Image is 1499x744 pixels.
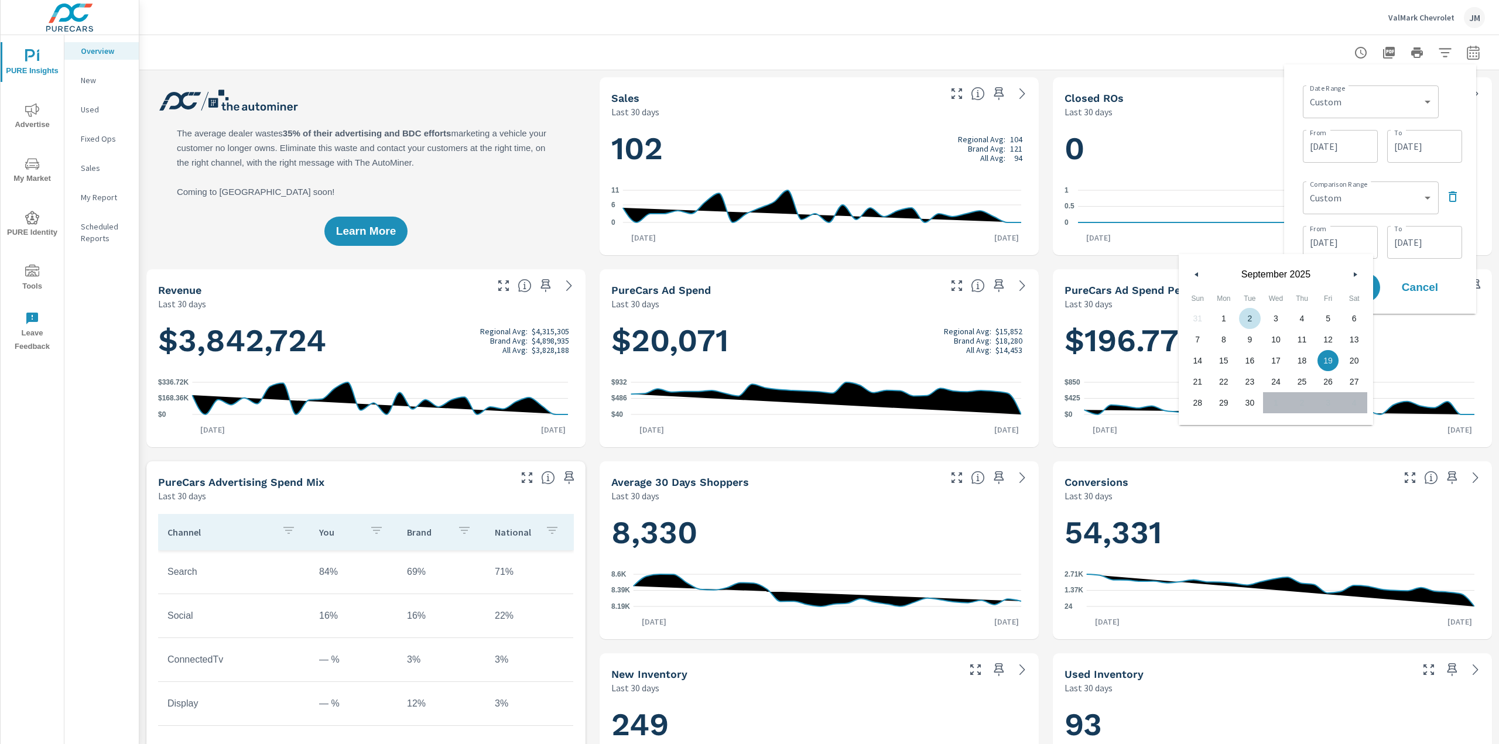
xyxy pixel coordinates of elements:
text: 0 [1065,218,1069,227]
p: Last 30 days [611,681,659,695]
span: Save this to your personalized report [990,660,1008,679]
td: 16% [398,601,485,630]
p: Last 30 days [158,489,206,503]
p: Sales [81,162,129,174]
span: 14 [1193,350,1202,371]
button: 30 [1237,392,1263,413]
span: 9 [1247,329,1252,350]
button: 5 [1315,308,1341,329]
td: 12% [398,689,485,718]
h1: 54,331 [1065,513,1480,553]
td: 69% [398,557,485,587]
span: 25 [1298,371,1307,392]
div: Fixed Ops [64,130,139,148]
span: Wed [1263,289,1289,308]
span: 13 [1350,329,1359,350]
button: 28 [1185,392,1211,413]
p: 121 [1010,144,1022,153]
text: $486 [611,395,627,403]
span: Sat [1341,289,1367,308]
text: $850 [1065,378,1080,386]
span: Learn More [336,226,396,236]
span: 19 [1323,350,1333,371]
span: The number of dealer-specified goals completed by a visitor. [Source: This data is provided by th... [1424,471,1438,485]
p: All Avg: [966,345,991,355]
span: PURE Insights [4,49,60,78]
h5: New Inventory [611,668,687,680]
text: $932 [611,378,627,386]
p: You [319,526,360,538]
div: Used [64,101,139,118]
span: Save this to your personalized report [1443,468,1462,487]
a: See more details in report [1013,276,1032,295]
span: Tue [1237,289,1263,308]
td: 71% [485,557,573,587]
span: Mon [1211,289,1237,308]
h5: PureCars Ad Spend [611,284,711,296]
button: 21 [1185,371,1211,392]
text: $425 [1065,395,1080,403]
span: Advertise [4,103,60,132]
a: See more details in report [560,276,579,295]
span: 20 [1350,350,1359,371]
p: ValMark Chevrolet [1388,12,1454,23]
text: 0.5 [1065,203,1074,211]
button: 11 [1289,329,1315,350]
button: 2 [1237,308,1263,329]
span: 11 [1298,329,1307,350]
h5: Revenue [158,284,201,296]
p: [DATE] [623,232,664,244]
text: $336.72K [158,378,189,386]
button: Apply Filters [1433,41,1457,64]
button: 20 [1341,350,1367,371]
a: See more details in report [1466,660,1485,679]
td: 84% [310,557,398,587]
div: Scheduled Reports [64,218,139,247]
span: 5 [1326,308,1330,329]
button: 17 [1263,350,1289,371]
p: My Report [81,191,129,203]
p: [DATE] [533,424,574,436]
span: 3 [1274,308,1278,329]
button: Make Fullscreen [1401,468,1419,487]
td: — % [310,645,398,674]
span: 12 [1323,329,1333,350]
button: 29 [1211,392,1237,413]
text: $0 [158,410,166,419]
p: $3,828,188 [532,345,569,355]
span: PURE Identity [4,211,60,239]
button: 15 [1211,350,1237,371]
span: 27 [1350,371,1359,392]
button: Make Fullscreen [966,660,985,679]
div: Overview [64,42,139,60]
text: $168.36K [158,395,189,403]
button: Cancel [1385,273,1455,302]
a: See more details in report [1013,84,1032,103]
p: Brand Avg: [490,336,528,345]
span: Total sales revenue over the selected date range. [Source: This data is sourced from the dealer’s... [518,279,532,293]
span: 8 [1221,329,1226,350]
p: [DATE] [1078,232,1119,244]
text: 1.37K [1065,587,1083,595]
td: Display [158,689,310,718]
span: Tools [4,265,60,293]
h5: Used Inventory [1065,668,1144,680]
td: 3% [485,689,573,718]
button: 12 [1315,329,1341,350]
text: $0 [1065,410,1073,419]
button: 8 [1211,329,1237,350]
p: Last 30 days [611,105,659,119]
span: 28 [1193,392,1202,413]
h1: 0 [1065,129,1480,169]
p: Last 30 days [1065,105,1113,119]
button: 16 [1237,350,1263,371]
text: 0 [611,218,615,227]
p: Overview [81,45,129,57]
button: Make Fullscreen [947,468,966,487]
td: ConnectedTv [158,645,310,674]
a: See more details in report [1013,468,1032,487]
p: Last 30 days [158,297,206,311]
span: Save this to your personalized report [1443,660,1462,679]
p: [DATE] [1439,424,1480,436]
button: 14 [1185,350,1211,371]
